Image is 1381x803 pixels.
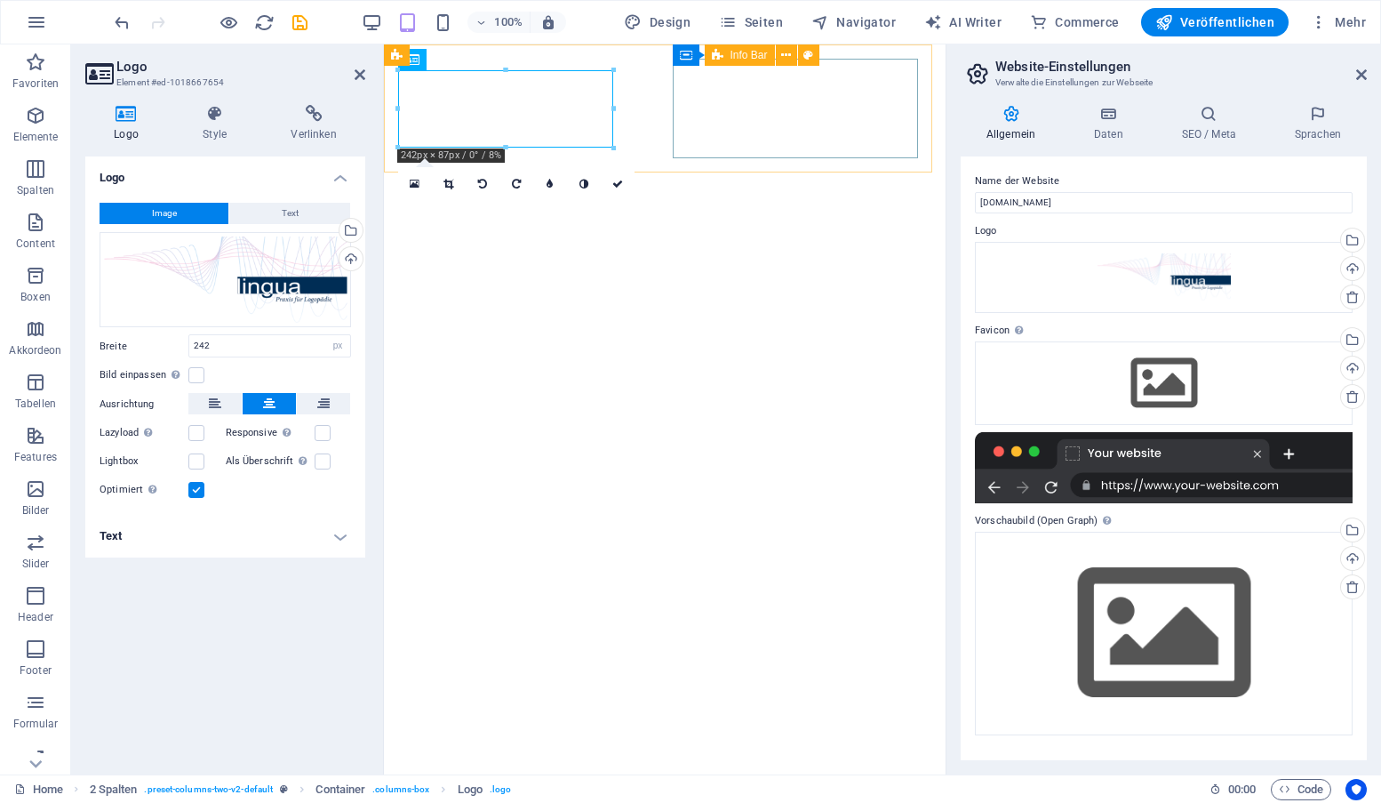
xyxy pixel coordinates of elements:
a: Weichzeichnen [533,167,567,201]
p: Favoriten [12,76,59,91]
label: Lightbox [100,451,188,472]
div: Lingua-Logo_sRGB-vz5SqXCjKEzehghhDBicHQ.png [975,242,1353,313]
span: 00 00 [1228,779,1256,800]
button: Design [617,8,698,36]
h6: 100% [494,12,523,33]
span: Seiten [719,13,783,31]
label: Favicon [975,320,1353,341]
a: Graustufen [567,167,601,201]
button: Navigator [804,8,903,36]
label: Optimiert [100,479,188,501]
i: Save (Ctrl+S) [290,12,310,33]
span: Image [152,203,177,224]
p: Content [16,237,55,251]
i: Seite neu laden [254,12,275,33]
button: Image [100,203,228,224]
h2: Logo [116,59,365,75]
span: Info Bar [730,50,768,60]
a: Ausschneide-Modus [432,167,466,201]
span: Navigator [811,13,896,31]
label: Ausrichtung [100,394,188,415]
p: Boxen [20,290,51,304]
span: Design [624,13,690,31]
button: Veröffentlichen [1141,8,1289,36]
button: save [289,12,310,33]
h4: Sprachen [1269,105,1367,142]
label: Breite [100,341,188,351]
h2: Website-Einstellungen [995,59,1367,75]
label: Bild einpassen [100,365,188,386]
label: Vorschaubild (Open Graph) [975,510,1353,532]
a: Wähle aus deinen Dateien, Stockfotos oder lade Dateien hoch [398,167,432,201]
p: Slider [22,557,50,571]
span: Code [1279,779,1323,800]
a: Bestätigen ( Strg ⏎ ) [601,167,635,201]
button: Code [1271,779,1331,800]
h6: Session-Zeit [1209,779,1257,800]
p: Footer [20,663,52,678]
span: . logo [490,779,511,800]
h4: Logo [85,157,365,189]
button: Mehr [1303,8,1373,36]
button: undo [111,12,132,33]
a: 90° rechts drehen [499,167,533,201]
div: Lingua-Logo_sRGB-vz5SqXCjKEzehghhDBicHQ.png [100,232,351,328]
label: Responsive [226,422,315,444]
p: Header [18,610,53,624]
span: Klick zum Auswählen. Doppelklick zum Bearbeiten [90,779,138,800]
p: Spalten [17,183,54,197]
p: Elemente [13,130,59,144]
button: Text [229,203,350,224]
div: Wähle aus deinen Dateien, Stockfotos oder lade Dateien hoch [975,341,1353,425]
button: 100% [467,12,531,33]
button: reload [253,12,275,33]
h4: SEO / Meta [1156,105,1269,142]
div: Design (Strg+Alt+Y) [617,8,698,36]
p: Akkordeon [9,343,61,357]
span: Veröffentlichen [1155,13,1274,31]
p: Bilder [22,503,50,518]
input: Name... [975,192,1353,213]
span: AI Writer [924,13,1002,31]
nav: breadcrumb [90,779,512,800]
h4: Text [85,515,365,558]
span: : [1241,783,1243,796]
button: AI Writer [917,8,1009,36]
button: Klicke hier, um den Vorschau-Modus zu verlassen [218,12,239,33]
i: Dieses Element ist ein anpassbares Preset [280,784,288,794]
span: . preset-columns-two-v2-default [144,779,273,800]
button: Commerce [1023,8,1127,36]
label: Lazyload [100,422,188,444]
h3: Element #ed-1018667654 [116,75,330,91]
button: Usercentrics [1345,779,1367,800]
h4: Verlinken [262,105,365,142]
h4: Daten [1068,105,1156,142]
h4: Logo [85,105,174,142]
a: Klick, um Auswahl aufzuheben. Doppelklick öffnet Seitenverwaltung [14,779,63,800]
h4: Allgemein [961,105,1068,142]
span: Klick zum Auswählen. Doppelklick zum Bearbeiten [315,779,365,800]
a: 90° links drehen [466,167,499,201]
i: Bei Größenänderung Zoomstufe automatisch an das gewählte Gerät anpassen. [540,14,556,30]
h3: Verwalte die Einstellungen zur Webseite [995,75,1331,91]
p: Features [14,450,57,464]
div: Wähle aus deinen Dateien, Stockfotos oder lade Dateien hoch [975,532,1353,735]
span: . columns-box [372,779,429,800]
label: Logo [975,221,1353,242]
i: Rückgängig: Farben ändern (Strg+Z) [112,12,132,33]
p: Formular [13,717,59,731]
span: Klick zum Auswählen. Doppelklick zum Bearbeiten [458,779,483,800]
label: Name der Website [975,171,1353,192]
button: Seiten [712,8,790,36]
span: Text [282,203,299,224]
p: Tabellen [15,397,56,411]
span: Commerce [1030,13,1120,31]
label: Als Überschrift [226,451,315,472]
span: Mehr [1310,13,1366,31]
h4: Style [174,105,262,142]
